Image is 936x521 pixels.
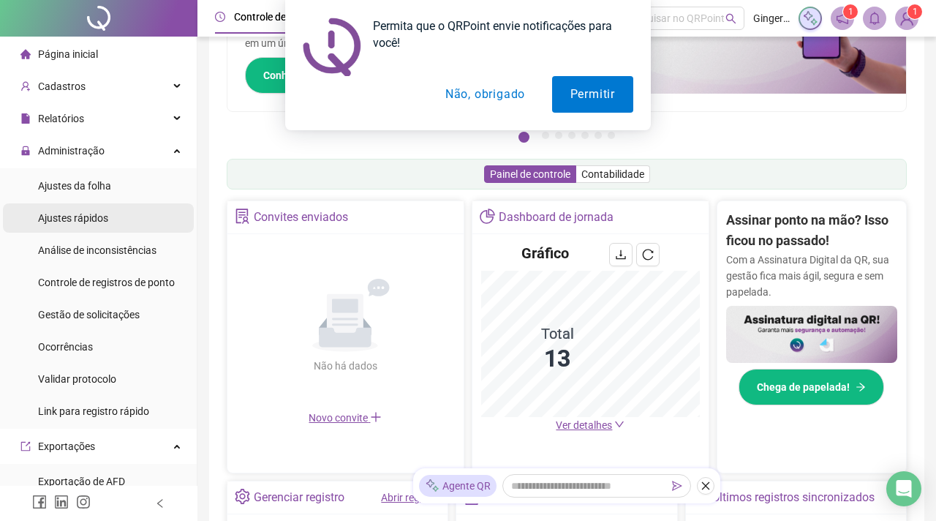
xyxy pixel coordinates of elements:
[521,243,569,263] h4: Gráfico
[712,485,875,510] div: Últimos registros sincronizados
[568,132,575,139] button: 4
[419,475,497,497] div: Agente QR
[581,168,644,180] span: Contabilidade
[726,252,897,300] p: Com a Assinatura Digital da QR, sua gestão fica mais ágil, segura e sem papelada.
[427,76,543,113] button: Não, obrigado
[642,249,654,260] span: reload
[235,209,250,224] span: solution
[490,168,570,180] span: Painel de controle
[38,309,140,321] span: Gestão de solicitações
[552,76,633,113] button: Permitir
[425,479,439,494] img: sparkle-icon.fc2bf0ac1784a2077858766a79e2daf3.svg
[38,277,175,288] span: Controle de registros de ponto
[886,471,921,506] div: Open Intercom Messenger
[38,405,149,417] span: Link para registro rápido
[499,205,614,230] div: Dashboard de jornada
[726,306,897,363] img: banner%2F02c71560-61a6-44d4-94b9-c8ab97240462.png
[254,485,344,510] div: Gerenciar registro
[739,369,884,405] button: Chega de papelada!
[32,495,47,509] span: facebook
[370,411,382,423] span: plus
[608,132,615,139] button: 7
[38,441,95,452] span: Exportações
[556,419,624,431] a: Ver detalhes down
[757,379,850,395] span: Chega de papelada!
[555,132,562,139] button: 3
[20,146,31,156] span: lock
[542,132,549,139] button: 2
[303,18,361,76] img: notification icon
[38,180,111,192] span: Ajustes da folha
[38,373,116,385] span: Validar protocolo
[155,498,165,509] span: left
[38,212,108,224] span: Ajustes rápidos
[361,18,633,51] div: Permita que o QRPoint envie notificações para você!
[20,441,31,451] span: export
[556,419,612,431] span: Ver detalhes
[672,481,682,491] span: send
[701,481,711,491] span: close
[38,341,93,353] span: Ocorrências
[38,145,105,157] span: Administração
[480,209,495,224] span: pie-chart
[581,132,589,139] button: 5
[38,476,125,487] span: Exportação de AFD
[235,489,250,504] span: setting
[595,132,602,139] button: 6
[254,205,348,230] div: Convites enviados
[726,210,897,252] h2: Assinar ponto na mão? Isso ficou no passado!
[381,492,440,503] a: Abrir registro
[614,419,624,430] span: down
[278,358,412,374] div: Não há dados
[76,495,91,509] span: instagram
[309,412,382,424] span: Novo convite
[518,132,529,143] button: 1
[54,495,69,509] span: linkedin
[38,244,156,256] span: Análise de inconsistências
[856,382,866,392] span: arrow-right
[615,249,627,260] span: download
